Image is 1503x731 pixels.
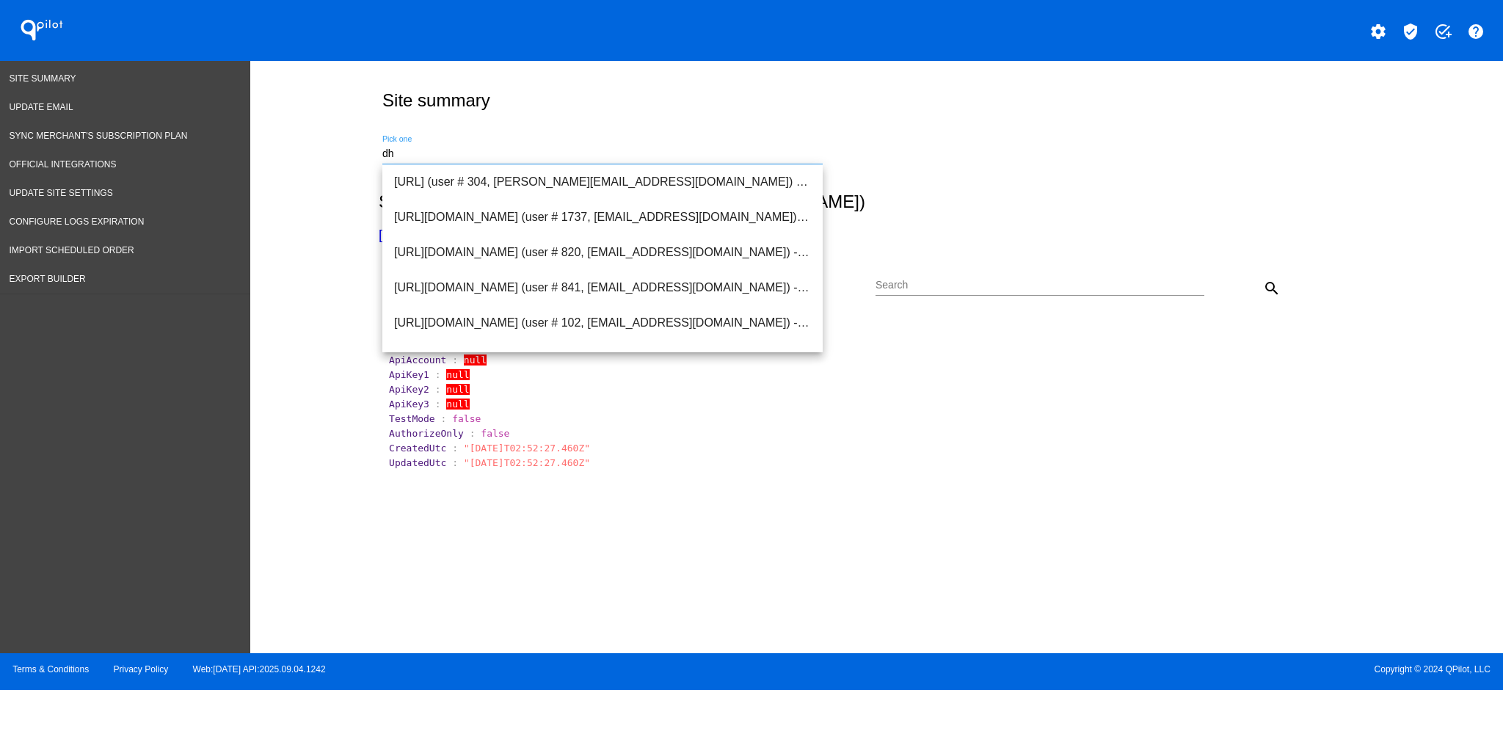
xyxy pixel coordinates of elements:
[464,354,487,365] span: null
[10,73,76,84] span: Site Summary
[389,428,464,439] span: AuthorizeOnly
[1402,23,1419,40] mat-icon: verified_user
[12,664,89,674] a: Terms & Conditions
[452,413,481,424] span: false
[876,280,1204,291] input: Search
[389,443,446,454] span: CreatedUtc
[193,664,326,674] a: Web:[DATE] API:2025.09.04.1242
[441,413,447,424] span: :
[394,235,811,270] span: [URL][DOMAIN_NAME] (user # 820, [EMAIL_ADDRESS][DOMAIN_NAME]) - Test
[394,305,811,341] span: [URL][DOMAIN_NAME] (user # 102, [EMAIL_ADDRESS][DOMAIN_NAME]) - Production
[382,90,490,111] h2: Site summary
[10,102,73,112] span: Update Email
[394,164,811,200] span: [URL] (user # 304, [PERSON_NAME][EMAIL_ADDRESS][DOMAIN_NAME]) - Test
[379,227,636,242] a: [URL][PERSON_NAME][DOMAIN_NAME]
[10,245,134,255] span: Import Scheduled Order
[389,457,446,468] span: UpdatedUtc
[389,399,429,410] span: ApiKey3
[464,457,590,468] span: "[DATE]T02:52:27.460Z"
[10,188,113,198] span: Update Site Settings
[1263,280,1281,297] mat-icon: search
[114,664,169,674] a: Privacy Policy
[10,217,145,227] span: Configure logs expiration
[389,413,435,424] span: TestMode
[435,384,441,395] span: :
[379,192,1369,212] h2: Site: test (user # 2854, [EMAIL_ADDRESS][DOMAIN_NAME])
[452,443,458,454] span: :
[464,443,590,454] span: "[DATE]T02:52:27.460Z"
[764,664,1491,674] span: Copyright © 2024 QPilot, LLC
[394,270,811,305] span: [URL][DOMAIN_NAME] (user # 841, [EMAIL_ADDRESS][DOMAIN_NAME]) - Test
[435,369,441,380] span: :
[382,148,823,160] input: Number
[389,369,429,380] span: ApiKey1
[1467,23,1485,40] mat-icon: help
[12,15,71,45] h1: QPilot
[1369,23,1387,40] mat-icon: settings
[389,384,429,395] span: ApiKey2
[1434,23,1452,40] mat-icon: add_task
[389,354,446,365] span: ApiAccount
[10,159,117,170] span: Official Integrations
[481,428,509,439] span: false
[394,341,811,376] span: [URL][DOMAIN_NAME] (user # 953, [EMAIL_ADDRESS][DOMAIN_NAME]) - Production
[10,274,86,284] span: Export Builder
[446,369,469,380] span: null
[452,457,458,468] span: :
[435,399,441,410] span: :
[446,384,469,395] span: null
[452,354,458,365] span: :
[470,428,476,439] span: :
[10,131,188,141] span: Sync Merchant's Subscription Plan
[394,200,811,235] span: [URL][DOMAIN_NAME] (user # 1737, [EMAIL_ADDRESS][DOMAIN_NAME]) - Production
[446,399,469,410] span: null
